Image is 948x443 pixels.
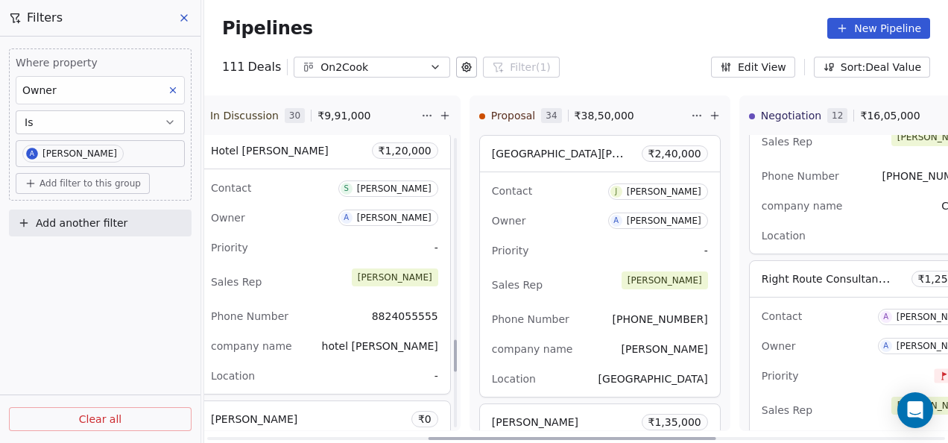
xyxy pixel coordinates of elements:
[492,245,529,257] span: Priority
[613,215,619,227] div: A
[210,108,279,123] span: In Discussion
[897,392,933,428] div: Open Intercom Messenger
[26,148,38,160] span: A
[479,135,721,398] div: [GEOGRAPHIC_DATA][PERSON_NAME]₹2,40,000ContactJ[PERSON_NAME]OwnerA[PERSON_NAME]Priority-Sales Rep...
[761,108,821,123] span: Negotiation
[27,9,63,27] span: Filters
[648,146,701,161] span: ₹ 2,40,000
[622,271,708,289] span: [PERSON_NAME]
[39,177,141,189] span: Add filter to this group
[344,212,349,224] div: A
[883,340,888,352] div: A
[317,108,370,123] span: ₹ 9,91,000
[483,57,560,78] button: Filter(1)
[434,368,438,383] span: -
[379,143,432,158] span: ₹ 1,20,000
[198,132,451,395] div: Hotel [PERSON_NAME]₹1,20,000ContactS[PERSON_NAME]OwnerA[PERSON_NAME]Priority-Sales Rep[PERSON_NAM...
[211,242,248,254] span: Priority
[211,182,251,194] span: Contact
[211,370,255,382] span: Location
[248,58,282,76] span: Deals
[352,268,438,286] span: [PERSON_NAME]
[621,343,707,355] span: [PERSON_NAME]
[814,57,930,78] button: Sort: Deal Value
[418,412,432,427] span: ₹ 0
[491,108,535,123] span: Proposal
[42,148,117,159] div: [PERSON_NAME]
[762,271,899,286] span: Right Route Consultancies
[36,216,127,231] span: Add another filter
[322,340,438,352] span: hotel [PERSON_NAME]
[762,310,802,322] span: Contact
[704,243,708,258] span: -
[372,310,438,322] span: 8824055555
[211,413,297,425] span: [PERSON_NAME]
[711,57,795,78] button: Edit View
[827,18,930,39] button: New Pipeline
[285,108,305,123] span: 30
[16,55,185,70] span: Where property
[762,136,812,148] span: Sales Rep
[615,186,617,198] div: J
[479,96,688,135] div: Proposal34₹38,50,000
[627,216,701,226] div: [PERSON_NAME]
[492,373,536,385] span: Location
[344,183,349,195] div: S
[575,108,634,123] span: ₹ 38,50,000
[434,240,438,255] span: -
[320,60,423,75] div: On2Cook
[211,276,262,288] span: Sales Rep
[762,200,843,212] span: company name
[762,370,799,382] span: Priority
[613,313,708,325] span: [PHONE_NUMBER]
[211,145,329,157] span: Hotel [PERSON_NAME]
[762,340,796,352] span: Owner
[198,96,418,135] div: In Discussion30₹9,91,000
[762,230,806,242] span: Location
[492,416,578,428] span: [PERSON_NAME]
[492,279,543,291] span: Sales Rep
[222,18,313,39] span: Pipelines
[492,343,573,355] span: company name
[492,313,569,325] span: Phone Number
[598,373,708,385] span: [GEOGRAPHIC_DATA]
[492,146,688,160] span: [GEOGRAPHIC_DATA][PERSON_NAME]
[492,185,532,197] span: Contact
[883,311,888,323] div: A
[627,186,701,197] div: [PERSON_NAME]
[211,212,245,224] span: Owner
[648,415,701,430] span: ₹ 1,35,000
[25,115,33,130] span: Is
[827,108,847,123] span: 12
[79,412,121,427] span: Clear all
[22,84,57,96] span: Owner
[16,110,185,134] button: Is
[762,170,839,182] span: Phone Number
[211,310,288,322] span: Phone Number
[357,213,432,223] div: [PERSON_NAME]
[492,215,526,227] span: Owner
[541,108,561,123] span: 34
[860,108,920,123] span: ₹ 16,05,000
[9,407,192,431] button: Clear all
[222,58,281,76] div: 111
[762,404,812,416] span: Sales Rep
[211,340,292,352] span: company name
[357,183,432,194] div: [PERSON_NAME]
